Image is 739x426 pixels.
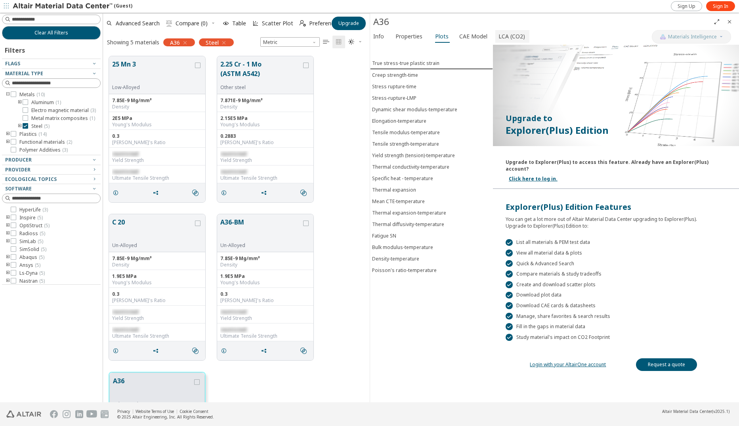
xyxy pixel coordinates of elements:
div: Ultimate Tensile Strength [220,333,310,339]
span: restricted [112,150,138,157]
button: 25 Mn 3 [112,59,193,84]
a: Sign Up [671,1,702,11]
div:  [506,270,513,278]
span: Advanced Search [116,21,160,26]
button: Thermal conductivity-temperature [370,161,493,173]
button: A36-BM [220,217,302,242]
span: CAE Model [459,30,487,43]
div: Fill in the gaps in material data [506,323,726,330]
button: Details [109,185,126,201]
button: A36 [113,376,193,401]
div:  [506,323,513,330]
div:  [506,249,513,257]
button: Flags [2,59,101,68]
button: True stress-true plastic strain [370,57,493,69]
div: Thermal expansion [372,186,416,193]
button: Bulk modulus-temperature [370,242,493,253]
img: Altair Engineering [6,411,41,418]
span: Ls-Dyna [19,270,45,276]
span: ( 5 ) [44,123,50,129]
button: Tile View [332,36,345,48]
div: List all materials & PEM test data [506,239,726,246]
span: Functional materials [19,139,72,145]
span: Compare (0) [176,21,208,26]
div: True stress-true plastic strain [372,60,439,67]
div: Ultimate Tensile Strength [220,175,310,181]
span: restricted [112,168,138,175]
div: Create and download scatter plots [506,281,726,288]
a: Sign In [706,1,735,11]
div: Yield Strength [112,315,202,321]
div: Stress-rupture-LMP [372,95,416,101]
button: Provider [2,165,101,175]
i:  [192,348,199,354]
span: OptiStruct [19,223,50,229]
button: Upgrade [332,17,366,30]
button: Thermal expansion-temperature [370,207,493,219]
div: 1.9E5 MPa [220,273,310,280]
button: Elongation-temperature [370,115,493,127]
span: Metric [260,37,320,47]
button: Share [149,343,166,359]
i: toogle group [5,91,11,98]
i: toogle group [5,230,11,237]
button: Close [723,15,736,28]
i: toogle group [5,131,11,137]
div: Other steel [113,401,193,407]
div: Specific heat - temperature [372,175,433,182]
button: Dynamic shear modulus-temperature [370,104,493,115]
div: Density [112,104,202,110]
span: Altair Material Data Center [662,409,712,414]
span: ( 5 ) [41,246,46,253]
button: Similar search [189,343,205,359]
div: Density [220,104,310,110]
span: ( 3 ) [90,107,96,114]
div: Upgrade to Explorer(Plus) to access this feature. Already have an Explorer(Plus) account? [506,156,726,172]
span: ( 3 ) [62,146,68,153]
p: Upgrade to [506,113,726,124]
span: Preferences [309,21,340,26]
button: C 20 [112,217,193,242]
div: (v2025.1) [662,409,729,414]
span: Sign Up [678,3,695,10]
span: Steel [31,123,50,129]
span: Clear All Filters [34,30,68,36]
span: restricted [112,308,138,315]
button: Fatigue SN [370,230,493,242]
span: ( 10 ) [36,91,45,98]
span: ( 5 ) [38,238,43,245]
button: Mean CTE-temperature [370,196,493,207]
div: Yield strength (tension)-temperature [372,152,455,159]
button: Details [109,343,126,359]
button: Software [2,184,101,194]
div: Stress rupture-time [372,83,416,90]
button: Thermal expansion [370,184,493,196]
span: Metals [19,91,45,98]
div: Tensile strength-temperature [372,141,439,147]
div: Un-Alloyed [112,242,193,249]
div: Thermal diffusivity-temperature [372,221,444,228]
div: Unit System [260,37,320,47]
div: Density-temperature [372,255,419,262]
span: Abaqus [19,254,44,261]
i: toogle group [5,262,11,268]
button: Specific heat - temperature [370,173,493,184]
i:  [166,20,172,27]
button: Table View [320,36,332,48]
span: Plastics [19,131,47,137]
i:  [323,39,329,45]
div: Manage, share favorites & search results [506,313,726,320]
div: 7.871E-9 Mg/mm³ [220,97,310,104]
span: Radioss [19,230,45,237]
button: Creep strength-time [370,69,493,81]
span: HyperLife [19,207,48,213]
span: ( 3 ) [42,206,48,213]
div: Young's Modulus [220,122,310,128]
span: ( 5 ) [37,214,43,221]
i:  [300,348,307,354]
div: Dynamic shear modulus-temperature [372,106,457,113]
div: View all material data & plots [506,249,726,257]
div: 7.85E-9 Mg/mm³ [112,255,202,262]
div: Fatigue SN [372,232,396,239]
div: Young's Modulus [112,122,202,128]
